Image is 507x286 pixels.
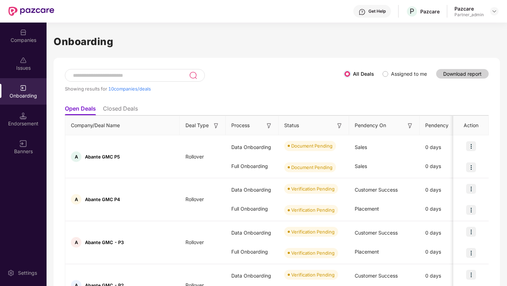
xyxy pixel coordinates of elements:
[85,197,120,202] span: Abante GMC P4
[420,199,472,218] div: 0 days
[355,273,398,279] span: Customer Success
[284,122,299,129] span: Status
[466,205,476,215] img: icon
[20,112,27,119] img: svg+xml;base64,PHN2ZyB3aWR0aD0iMTQuNSIgaGVpZ2h0PSIxNC41IiB2aWV3Qm94PSIwIDAgMTYgMTYiIGZpbGw9Im5vbm...
[226,157,279,176] div: Full Onboarding
[265,122,273,129] img: svg+xml;base64,PHN2ZyB3aWR0aD0iMTYiIGhlaWdodD0iMTYiIHZpZXdCb3g9IjAgMCAxNiAxNiIgZmlsbD0ibm9uZSIgeG...
[65,105,96,115] li: Open Deals
[20,57,27,64] img: svg+xml;base64,PHN2ZyBpZD0iSXNzdWVzX2Rpc2FibGVkIiB4bWxucz0iaHR0cDovL3d3dy53My5vcmcvMjAwMC9zdmciIH...
[85,240,124,245] span: Abante GMC - P3
[291,185,335,192] div: Verification Pending
[420,180,472,199] div: 0 days
[466,227,476,237] img: icon
[226,180,279,199] div: Data Onboarding
[226,138,279,157] div: Data Onboarding
[7,269,14,276] img: svg+xml;base64,PHN2ZyBpZD0iU2V0dGluZy0yMHgyMCIgeG1sbnM9Imh0dHA6Ly93d3cudzMub3JnLzIwMDAvc3ZnIiB3aW...
[454,12,484,18] div: Partner_admin
[368,8,386,14] div: Get Help
[54,34,500,49] h1: Onboarding
[466,248,476,258] img: icon
[180,239,209,245] span: Rollover
[71,194,81,205] div: A
[20,85,27,92] img: svg+xml;base64,PHN2ZyB3aWR0aD0iMjAiIGhlaWdodD0iMjAiIHZpZXdCb3g9IjAgMCAyMCAyMCIgZmlsbD0ibm9uZSIgeG...
[466,141,476,151] img: icon
[180,196,209,202] span: Rollover
[420,8,440,15] div: Pazcare
[355,230,398,236] span: Customer Success
[185,122,209,129] span: Deal Type
[65,116,180,135] th: Company/Deal Name
[291,164,332,171] div: Document Pending
[355,144,367,150] span: Sales
[355,206,379,212] span: Placement
[16,269,39,276] div: Settings
[20,140,27,147] img: svg+xml;base64,PHN2ZyB3aWR0aD0iMTYiIGhlaWdodD0iMTYiIHZpZXdCb3g9IjAgMCAxNiAxNiIgZmlsbD0ibm9uZSIgeG...
[420,223,472,242] div: 0 days
[291,206,335,213] div: Verification Pending
[189,71,197,80] img: svg+xml;base64,PHN2ZyB3aWR0aD0iMjQiIGhlaWdodD0iMjUiIHZpZXdCb3g9IjAgMCAyNCAyNSIgZmlsbD0ibm9uZSIgeG...
[231,122,250,129] span: Process
[420,138,472,157] div: 0 days
[226,242,279,261] div: Full Onboarding
[420,266,472,285] div: 0 days
[213,122,220,129] img: svg+xml;base64,PHN2ZyB3aWR0aD0iMTYiIGhlaWdodD0iMTYiIHZpZXdCb3g9IjAgMCAxNiAxNiIgZmlsbD0ibm9uZSIgeG...
[410,7,414,15] span: P
[226,266,279,285] div: Data Onboarding
[407,122,414,129] img: svg+xml;base64,PHN2ZyB3aWR0aD0iMTYiIGhlaWdodD0iMTYiIHZpZXdCb3g9IjAgMCAxNiAxNiIgZmlsbD0ibm9uZSIgeG...
[291,142,332,149] div: Document Pending
[436,69,489,79] button: Download report
[491,8,497,14] img: svg+xml;base64,PHN2ZyBpZD0iRHJvcGRvd24tMzJ4MzIiIHhtbG5zPSJodHRwOi8vd3d3LnczLm9yZy8yMDAwL3N2ZyIgd2...
[226,199,279,218] div: Full Onboarding
[355,249,379,255] span: Placement
[20,29,27,36] img: svg+xml;base64,PHN2ZyBpZD0iQ29tcGFuaWVzIiB4bWxucz0iaHR0cDovL3d3dy53My5vcmcvMjAwMC9zdmciIHdpZHRoPS...
[420,242,472,261] div: 0 days
[391,71,427,77] label: Assigned to me
[454,5,484,12] div: Pazcare
[353,71,374,77] label: All Deals
[359,8,366,15] img: svg+xml;base64,PHN2ZyBpZD0iSGVscC0zMngzMiIgeG1sbnM9Imh0dHA6Ly93d3cudzMub3JnLzIwMDAvc3ZnIiB3aWR0aD...
[420,157,472,176] div: 0 days
[291,271,335,278] div: Verification Pending
[291,249,335,256] div: Verification Pending
[108,86,151,92] span: 10 companies/deals
[180,154,209,160] span: Rollover
[466,162,476,172] img: icon
[291,228,335,235] div: Verification Pending
[103,105,138,115] li: Closed Deals
[8,7,54,16] img: New Pazcare Logo
[85,154,120,160] span: Abante GMC P5
[420,116,472,135] th: Pendency
[466,270,476,280] img: icon
[226,223,279,242] div: Data Onboarding
[71,151,81,162] div: A
[425,122,461,129] span: Pendency
[453,116,489,135] th: Action
[65,86,344,92] div: Showing results for
[336,122,343,129] img: svg+xml;base64,PHN2ZyB3aWR0aD0iMTYiIGhlaWdodD0iMTYiIHZpZXdCb3g9IjAgMCAxNiAxNiIgZmlsbD0ibm9uZSIgeG...
[71,237,81,248] div: A
[355,122,386,129] span: Pendency On
[355,163,367,169] span: Sales
[466,184,476,194] img: icon
[355,187,398,193] span: Customer Success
